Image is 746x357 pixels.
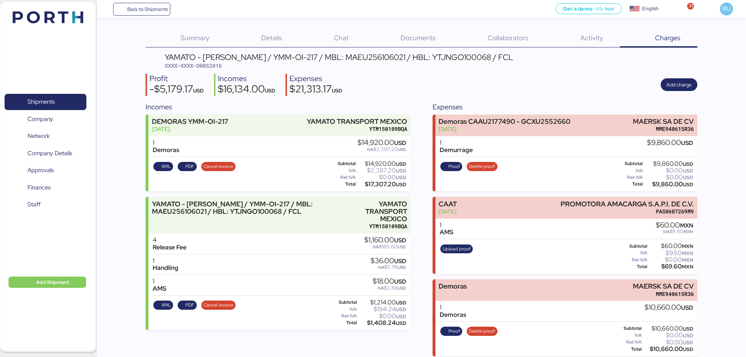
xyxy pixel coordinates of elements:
[467,162,497,171] button: Delete proof
[149,84,204,96] div: -$5,179.17
[617,347,642,352] div: Total
[218,74,275,84] div: Incomes
[373,285,406,291] div: $2.88
[617,244,647,249] div: Subtotal
[373,244,379,250] span: IVA
[398,147,406,152] span: USD
[185,163,194,170] span: PDF
[394,236,406,244] span: USD
[358,320,406,326] div: $1,408.24
[201,162,236,171] button: Cancel invoice
[680,222,693,229] span: MXN
[440,139,473,146] div: 1
[396,181,406,188] span: USD
[152,125,228,133] div: [DATE]
[561,208,694,215] div: PAS0607269M9
[440,229,453,236] div: AMS
[289,74,342,84] div: Expenses
[683,339,693,346] span: USD
[8,277,86,288] button: Add Shipment
[681,304,693,311] span: USD
[683,326,693,332] span: USD
[439,200,457,208] div: CAAT
[357,168,406,173] div: $2,387.20
[203,163,233,170] span: Cancel invoice
[357,182,406,187] div: $17,307.20
[649,264,693,269] div: $69.60
[655,33,680,42] span: Charges
[644,175,693,180] div: $0.00
[27,182,50,193] span: Finances
[661,78,697,91] button: Add charge
[469,327,495,335] span: Delete proof
[178,301,197,310] button: PDF
[439,125,570,133] div: [DATE]
[682,250,693,256] span: MXN
[683,168,693,174] span: USD
[27,97,55,107] span: Shipments
[644,182,693,187] div: $9,860.00
[27,148,72,158] span: Company Details
[330,175,356,180] div: Ret IVA
[358,300,406,305] div: $1,214.00
[149,74,204,84] div: Profit
[467,327,497,336] button: Delete proof
[334,33,349,42] span: Chat
[443,245,471,253] span: Upload proof
[656,229,693,234] div: $9.60
[617,264,647,269] div: Total
[683,161,693,167] span: USD
[448,327,460,335] span: Proof
[218,84,275,96] div: $16,134.00
[307,118,407,125] div: YAMATO TRANSPORT MEXICO
[5,145,86,162] a: Company Details
[440,304,466,311] div: 1
[633,283,694,290] div: MAERSK SA DE CV
[682,264,693,270] span: MXN
[101,3,113,15] button: Menu
[396,320,406,326] span: USD
[396,174,406,181] span: USD
[561,200,694,208] div: PROMOTORA AMACARGA S.A.P.I. DE C.V.
[113,3,171,16] a: Back to Shipments
[440,327,462,336] button: Proof
[439,283,467,290] div: Demoras
[127,5,168,13] span: Back to Shipments
[330,320,357,325] div: Total
[357,161,406,167] div: $14,920.00
[27,199,41,210] span: Staff
[643,326,693,331] div: $10,660.00
[161,301,171,309] span: XML
[643,340,693,345] div: $0.00
[330,300,357,305] div: Subtotal
[396,313,406,320] span: USD
[357,147,406,152] div: $2,387.20
[181,33,209,42] span: Summary
[378,285,384,291] span: IVA
[358,307,406,312] div: $194.24
[722,4,730,13] span: RU
[153,146,179,154] div: Demoras
[649,243,693,249] div: $60.00
[201,301,236,310] button: Cancel invoice
[153,236,186,244] div: 4
[617,168,643,173] div: IVA
[146,102,410,112] div: Incomes
[330,307,357,312] div: IVA
[5,111,86,127] a: Company
[367,147,373,152] span: IVA
[643,346,693,352] div: $10,660.00
[396,161,406,167] span: USD
[400,33,436,42] span: Documents
[330,168,356,173] div: IVA
[617,326,642,331] div: Subtotal
[433,102,697,112] div: Expenses
[644,161,693,167] div: $9,860.00
[681,139,693,147] span: USD
[371,257,406,265] div: $36.00
[346,200,407,223] div: YAMATO TRANSPORT MEXICO
[371,265,406,270] div: $5.76
[394,257,406,265] span: USD
[398,265,406,270] span: USD
[153,264,178,272] div: Handling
